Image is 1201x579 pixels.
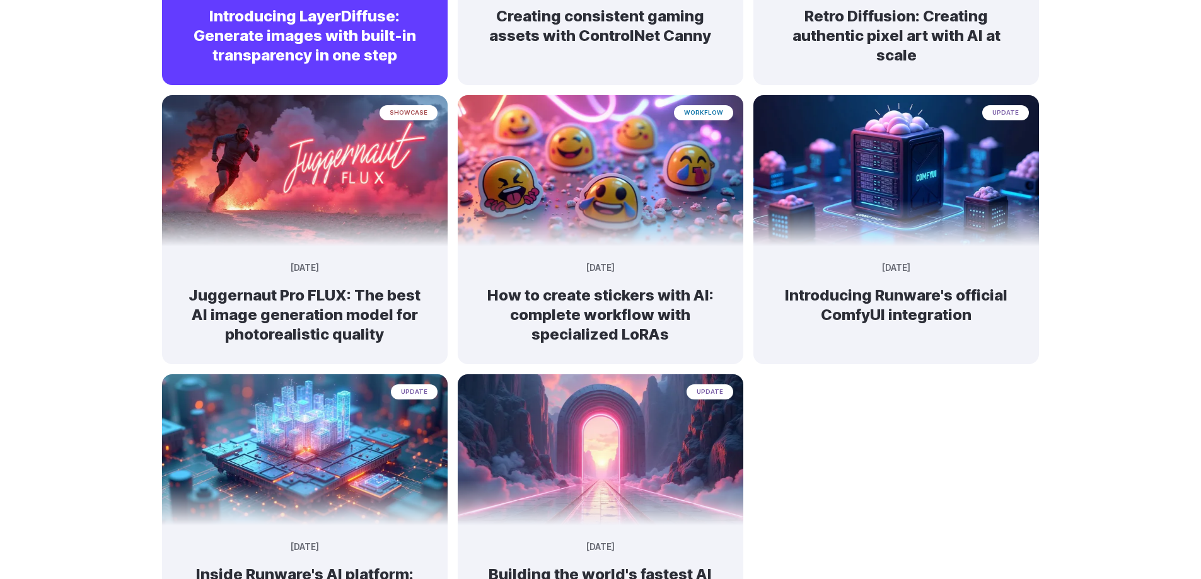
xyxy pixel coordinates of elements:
time: [DATE] [291,541,319,554]
span: update [391,384,438,399]
span: showcase [380,105,438,120]
a: creative ad image of powerful runner leaving a trail of pink smoke and sparks, speed, lights floa... [162,236,448,364]
time: [DATE] [586,541,615,554]
h2: Introducing Runware's official ComfyUI integration [774,285,1019,324]
time: [DATE] [882,261,910,275]
h2: Retro Diffusion: Creating authentic pixel art with AI at scale [774,6,1019,66]
h2: Juggernaut Pro FLUX: The best AI image generation model for photorealistic quality [182,285,427,345]
h2: How to create stickers with AI: complete workflow with specialized LoRAs [478,285,723,345]
img: A collection of vibrant, neon-style animal and nature stickers with a futuristic aesthetic [458,95,743,246]
time: [DATE] [291,261,319,275]
img: creative ad image of powerful runner leaving a trail of pink smoke and sparks, speed, lights floa... [162,95,448,246]
span: update [982,105,1029,120]
time: [DATE] [586,261,615,275]
span: workflow [674,105,733,120]
a: A collection of vibrant, neon-style animal and nature stickers with a futuristic aesthetic workfl... [458,236,743,364]
h2: Introducing LayerDiffuse: Generate images with built-in transparency in one step [182,6,427,66]
img: Futuristic neon archway over a glowing path leading into a sunset [458,374,743,525]
h2: Creating consistent gaming assets with ControlNet Canny [478,6,723,45]
img: A futuristic holographic city glowing blue and orange, emerging from a computer chip [162,374,448,525]
span: update [687,384,733,399]
img: Futuristic server labeled 'COMFYUI' with glowing blue lights and a brain-like structure on top [753,95,1039,246]
a: Futuristic server labeled 'COMFYUI' with glowing blue lights and a brain-like structure on top up... [753,236,1039,345]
